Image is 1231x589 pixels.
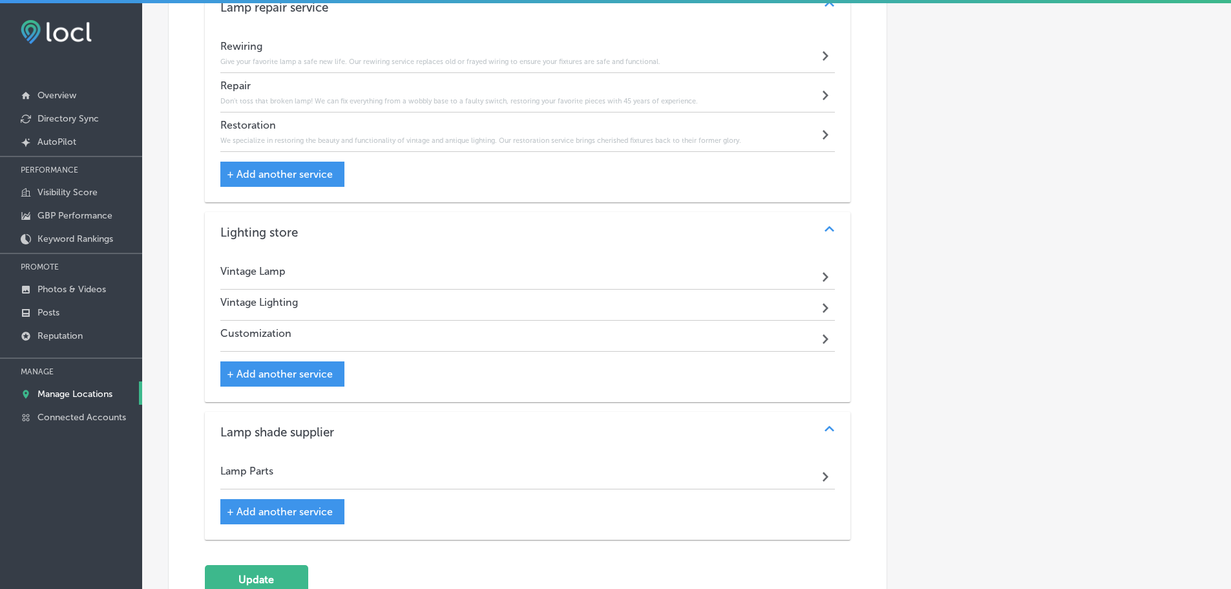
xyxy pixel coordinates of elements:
[37,330,83,341] p: Reputation
[37,389,112,400] p: Manage Locations
[37,187,98,198] p: Visibility Score
[220,425,355,440] h3: Lamp shade supplier
[220,465,273,477] h4: Lamp Parts
[220,58,660,66] h6: Give your favorite lamp a safe new life. Our rewiring service replaces old or frayed wiring to en...
[220,136,741,145] h6: We specialize in restoring the beauty and functionality of vintage and antique lighting. Our rest...
[227,168,333,180] span: + Add another service
[205,412,851,453] div: Lamp shade supplier
[220,327,291,339] h4: Customization
[227,368,333,380] span: + Add another service
[37,90,76,101] p: Overview
[220,97,698,105] h6: Don't toss that broken lamp! We can fix everything from a wobbly base to a faulty switch, restori...
[220,296,298,308] h4: Vintage Lighting
[37,284,106,295] p: Photos & Videos
[37,412,126,423] p: Connected Accounts
[220,40,660,52] h4: Rewiring
[220,265,286,277] h4: Vintage Lamp
[37,307,59,318] p: Posts
[220,80,698,92] h4: Repair
[21,20,92,44] img: fda3e92497d09a02dc62c9cd864e3231.png
[37,233,113,244] p: Keyword Rankings
[227,506,333,518] span: + Add another service
[220,119,741,131] h4: Restoration
[205,212,851,253] div: Lighting store
[220,225,319,240] h3: Lighting store
[37,113,99,124] p: Directory Sync
[37,210,112,221] p: GBP Performance
[37,136,76,147] p: AutoPilot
